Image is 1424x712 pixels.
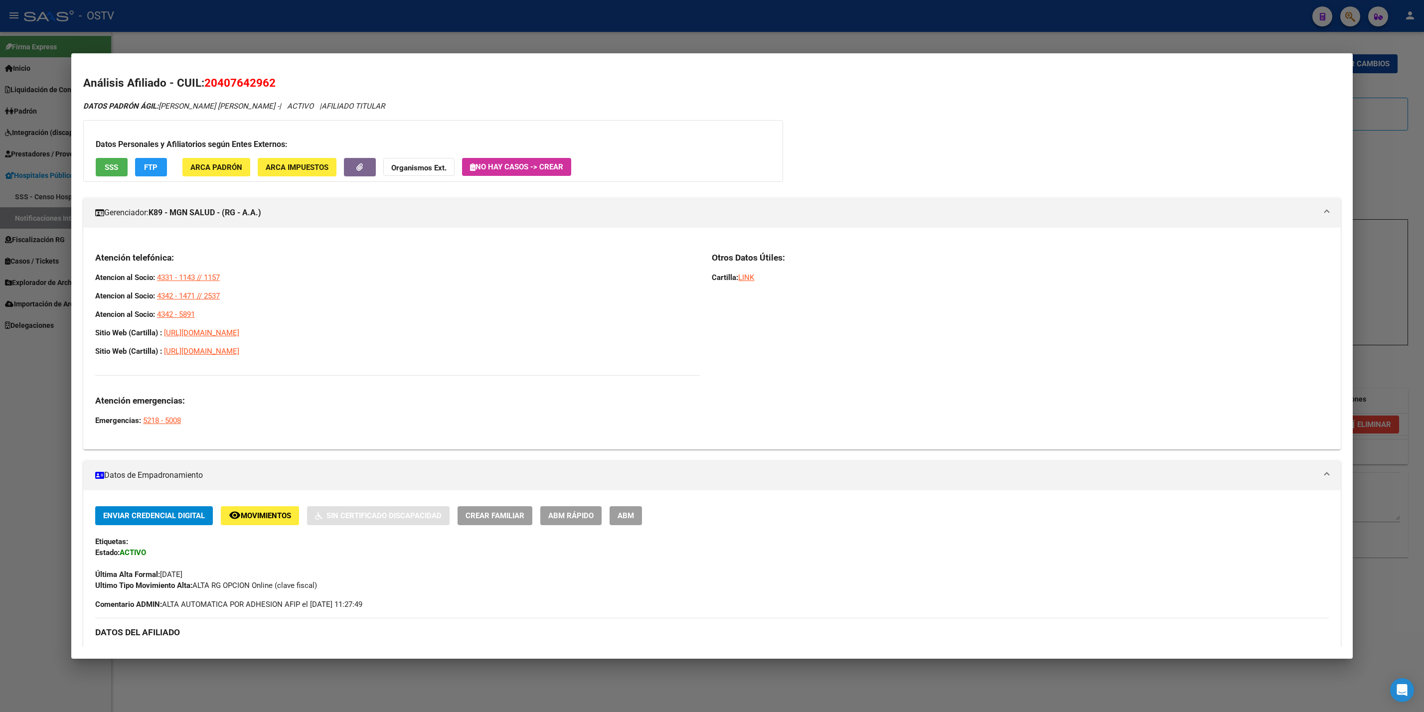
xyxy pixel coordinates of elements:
[458,506,532,525] button: Crear Familiar
[738,273,754,282] a: LINK
[149,207,261,219] strong: K89 - MGN SALUD - (RG - A.A.)
[95,416,141,425] strong: Emergencias:
[105,163,118,172] span: SSS
[466,512,524,521] span: Crear Familiar
[95,207,1317,219] mat-panel-title: Gerenciador:
[95,570,160,579] strong: Última Alta Formal:
[95,328,162,337] strong: Sitio Web (Cartilla) :
[83,102,158,111] strong: DATOS PADRÓN ÁGIL:
[221,506,299,525] button: Movimientos
[182,158,250,176] button: ARCA Padrón
[540,506,602,525] button: ABM Rápido
[229,509,241,521] mat-icon: remove_red_eye
[610,506,642,525] button: ABM
[95,310,155,319] strong: Atencion al Socio:
[96,158,128,176] button: SSS
[103,512,205,521] span: Enviar Credencial Digital
[470,162,563,171] span: No hay casos -> Crear
[83,102,385,111] i: | ACTIVO |
[83,228,1341,449] div: Gerenciador:K89 - MGN SALUD - (RG - A.A.)
[95,581,192,590] strong: Ultimo Tipo Movimiento Alta:
[83,75,1341,92] h2: Análisis Afiliado - CUIL:
[383,158,455,176] button: Organismos Ext.
[95,469,1317,481] mat-panel-title: Datos de Empadronamiento
[95,599,362,610] span: ALTA AUTOMATICA POR ADHESION AFIP el [DATE] 11:27:49
[190,163,242,172] span: ARCA Padrón
[95,548,120,557] strong: Estado:
[204,76,276,89] span: 20407642962
[120,548,146,557] strong: ACTIVO
[95,506,213,525] button: Enviar Credencial Digital
[95,395,700,406] h3: Atención emergencias:
[143,416,181,425] a: 5218 - 5008
[462,158,571,176] button: No hay casos -> Crear
[712,273,738,282] strong: Cartilla:
[258,158,336,176] button: ARCA Impuestos
[321,102,385,111] span: AFILIADO TITULAR
[712,252,1329,263] h3: Otros Datos Útiles:
[618,512,634,521] span: ABM
[95,600,162,609] strong: Comentario ADMIN:
[96,139,771,150] h3: Datos Personales y Afiliatorios según Entes Externos:
[83,102,279,111] span: [PERSON_NAME] [PERSON_NAME] -
[135,158,167,176] button: FTP
[144,163,158,172] span: FTP
[1390,678,1414,702] div: Open Intercom Messenger
[95,252,700,263] h3: Atención telefónica:
[95,570,182,579] span: [DATE]
[157,273,220,282] a: 4331 - 1143 // 1157
[266,163,328,172] span: ARCA Impuestos
[157,291,220,300] a: 4342 - 1471 // 2537
[95,537,128,546] strong: Etiquetas:
[241,512,291,521] span: Movimientos
[326,512,442,521] span: Sin Certificado Discapacidad
[307,506,450,525] button: Sin Certificado Discapacidad
[164,347,239,356] a: [URL][DOMAIN_NAME]
[95,627,1329,638] h3: DATOS DEL AFILIADO
[95,347,162,356] strong: Sitio Web (Cartilla) :
[391,163,447,172] strong: Organismos Ext.
[83,460,1341,490] mat-expansion-panel-header: Datos de Empadronamiento
[157,310,195,319] a: 4342 - 5891
[83,198,1341,228] mat-expansion-panel-header: Gerenciador:K89 - MGN SALUD - (RG - A.A.)
[164,328,239,337] a: [URL][DOMAIN_NAME]
[95,581,317,590] span: ALTA RG OPCION Online (clave fiscal)
[548,512,594,521] span: ABM Rápido
[95,273,155,282] strong: Atencion al Socio:
[95,291,155,300] strong: Atencion al Socio:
